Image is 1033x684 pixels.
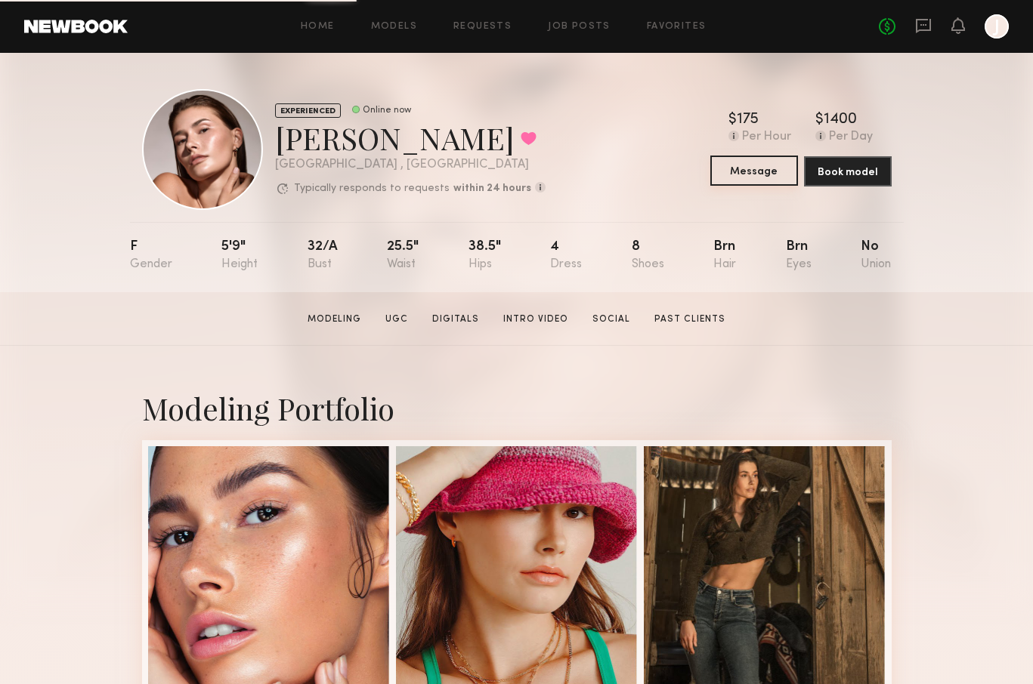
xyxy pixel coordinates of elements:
[586,313,636,326] a: Social
[648,313,731,326] a: Past Clients
[379,313,414,326] a: UGC
[710,156,798,186] button: Message
[815,112,824,128] div: $
[308,240,338,271] div: 32/a
[221,240,258,271] div: 5'9"
[426,313,485,326] a: Digitals
[742,131,791,144] div: Per Hour
[294,183,450,194] p: Typically responds to requests
[824,112,857,128] div: 1400
[453,183,531,194] b: within 24 hours
[985,14,1009,39] a: J
[130,240,172,271] div: F
[632,240,664,271] div: 8
[275,118,546,158] div: [PERSON_NAME]
[453,22,512,32] a: Requests
[275,159,546,171] div: [GEOGRAPHIC_DATA] , [GEOGRAPHIC_DATA]
[737,112,759,128] div: 175
[786,240,812,271] div: Brn
[363,106,411,116] div: Online now
[371,22,417,32] a: Models
[829,131,873,144] div: Per Day
[301,22,335,32] a: Home
[469,240,501,271] div: 38.5"
[713,240,736,271] div: Brn
[861,240,891,271] div: No
[548,22,611,32] a: Job Posts
[804,156,892,186] button: Book model
[647,22,707,32] a: Favorites
[550,240,582,271] div: 4
[275,103,341,118] div: EXPERIENCED
[302,313,367,326] a: Modeling
[497,313,574,326] a: Intro Video
[387,240,419,271] div: 25.5"
[142,388,892,428] div: Modeling Portfolio
[728,112,737,128] div: $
